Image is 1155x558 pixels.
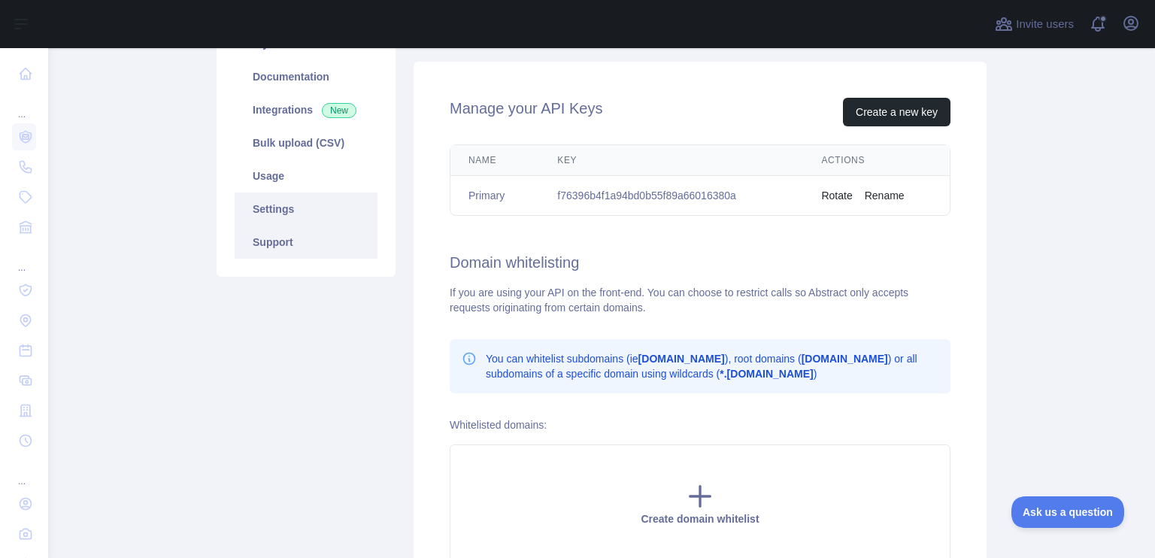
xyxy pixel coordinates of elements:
div: ... [12,244,36,274]
td: f76396b4f1a94bd0b55f89a66016380a [539,176,803,216]
a: Support [235,226,377,259]
span: New [322,103,356,118]
a: Bulk upload (CSV) [235,126,377,159]
p: You can whitelist subdomains (ie ), root domains ( ) or all subdomains of a specific domain using... [486,351,938,381]
td: Primary [450,176,539,216]
b: [DOMAIN_NAME] [802,353,888,365]
button: Invite users [992,12,1077,36]
a: Integrations New [235,93,377,126]
div: ... [12,90,36,120]
button: Rotate [821,188,852,203]
th: Actions [803,145,950,176]
div: ... [12,457,36,487]
h2: Manage your API Keys [450,98,602,126]
span: Invite users [1016,16,1074,33]
a: Settings [235,193,377,226]
iframe: Toggle Customer Support [1011,496,1125,528]
span: Create domain whitelist [641,513,759,525]
a: Usage [235,159,377,193]
th: Name [450,145,539,176]
b: [DOMAIN_NAME] [638,353,725,365]
a: Documentation [235,60,377,93]
th: Key [539,145,803,176]
div: If you are using your API on the front-end. You can choose to restrict calls so Abstract only acc... [450,285,950,315]
button: Create a new key [843,98,950,126]
label: Whitelisted domains: [450,419,547,431]
b: *.[DOMAIN_NAME] [720,368,813,380]
button: Rename [865,188,905,203]
h2: Domain whitelisting [450,252,950,273]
